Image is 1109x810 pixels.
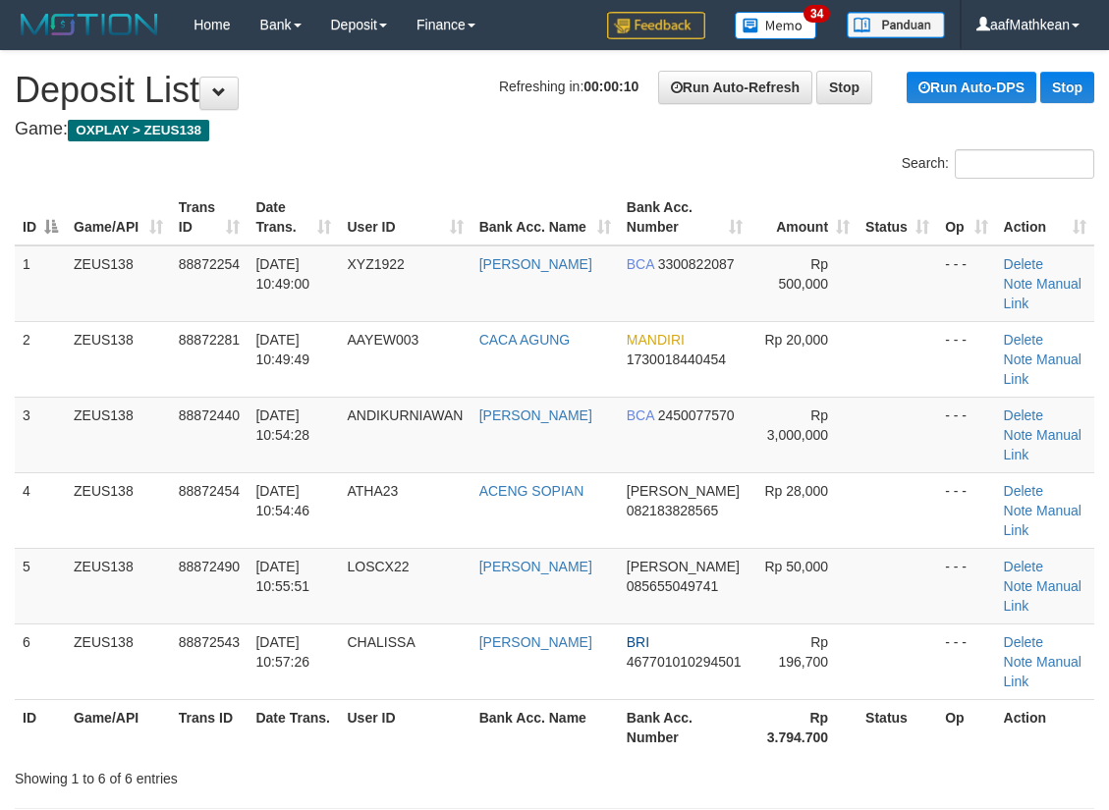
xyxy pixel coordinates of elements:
td: - - - [937,245,995,322]
span: 88872254 [179,256,240,272]
a: Note [1004,427,1033,443]
td: ZEUS138 [66,548,171,623]
div: Showing 1 to 6 of 6 entries [15,761,447,788]
span: [PERSON_NAME] [627,559,740,574]
td: 2 [15,321,66,397]
img: Button%20Memo.svg [735,12,817,39]
a: Manual Link [1004,276,1081,311]
a: Manual Link [1004,578,1081,614]
th: Op [937,699,995,755]
span: [DATE] 10:49:00 [255,256,309,292]
th: Action [996,699,1094,755]
span: ATHA23 [347,483,398,499]
span: [DATE] 10:54:28 [255,407,309,443]
td: ZEUS138 [66,623,171,699]
td: ZEUS138 [66,245,171,322]
a: ACENG SOPIAN [479,483,584,499]
td: ZEUS138 [66,472,171,548]
a: Stop [1040,72,1094,103]
img: panduan.png [847,12,945,38]
a: [PERSON_NAME] [479,407,592,423]
label: Search: [902,149,1094,179]
th: ID [15,699,66,755]
td: ZEUS138 [66,321,171,397]
span: [DATE] 10:49:49 [255,332,309,367]
th: Rp 3.794.700 [750,699,858,755]
a: Stop [816,71,872,104]
span: XYZ1922 [347,256,404,272]
img: Feedback.jpg [607,12,705,39]
td: 5 [15,548,66,623]
th: Amount: activate to sort column ascending [750,189,858,245]
td: 3 [15,397,66,472]
th: Op: activate to sort column ascending [937,189,995,245]
span: OXPLAY > ZEUS138 [68,120,209,141]
a: Delete [1004,634,1043,650]
th: Trans ID [171,699,249,755]
span: Copy 2450077570 to clipboard [658,407,735,423]
h1: Deposit List [15,71,1094,110]
span: Rp 196,700 [778,634,828,670]
span: 88872543 [179,634,240,650]
td: - - - [937,472,995,548]
a: Delete [1004,332,1043,348]
span: BRI [627,634,649,650]
span: [DATE] 10:54:46 [255,483,309,518]
span: 88872454 [179,483,240,499]
th: Game/API [66,699,171,755]
span: Rp 20,000 [764,332,828,348]
td: 1 [15,245,66,322]
span: Rp 28,000 [764,483,828,499]
th: Date Trans.: activate to sort column ascending [248,189,339,245]
th: Status [858,699,937,755]
img: MOTION_logo.png [15,10,164,39]
span: MANDIRI [627,332,685,348]
a: Note [1004,276,1033,292]
h4: Game: [15,120,1094,139]
a: Note [1004,503,1033,518]
span: ANDIKURNIAWAN [347,407,463,423]
span: LOSCX22 [347,559,409,574]
span: Copy 3300822087 to clipboard [658,256,735,272]
a: Delete [1004,256,1043,272]
th: Status: activate to sort column ascending [858,189,937,245]
span: Rp 500,000 [778,256,828,292]
a: Run Auto-DPS [907,72,1036,103]
th: User ID [339,699,471,755]
th: Bank Acc. Name [471,699,619,755]
a: CACA AGUNG [479,332,571,348]
td: 6 [15,623,66,699]
a: Run Auto-Refresh [658,71,812,104]
th: Game/API: activate to sort column ascending [66,189,171,245]
td: - - - [937,321,995,397]
th: Bank Acc. Number: activate to sort column ascending [619,189,751,245]
th: Trans ID: activate to sort column ascending [171,189,249,245]
th: Date Trans. [248,699,339,755]
span: Copy 467701010294501 to clipboard [627,654,742,670]
th: ID: activate to sort column descending [15,189,66,245]
span: Rp 3,000,000 [767,407,828,443]
span: [DATE] 10:55:51 [255,559,309,594]
span: [PERSON_NAME] [627,483,740,499]
input: Search: [955,149,1094,179]
a: [PERSON_NAME] [479,256,592,272]
td: ZEUS138 [66,397,171,472]
a: Delete [1004,483,1043,499]
a: Delete [1004,407,1043,423]
a: [PERSON_NAME] [479,634,592,650]
a: [PERSON_NAME] [479,559,592,574]
strong: 00:00:10 [583,79,638,94]
a: Note [1004,578,1033,594]
a: Manual Link [1004,503,1081,538]
span: [DATE] 10:57:26 [255,634,309,670]
td: - - - [937,548,995,623]
a: Note [1004,654,1033,670]
span: 88872440 [179,407,240,423]
span: Copy 1730018440454 to clipboard [627,351,726,367]
span: Rp 50,000 [764,559,828,574]
th: Bank Acc. Name: activate to sort column ascending [471,189,619,245]
span: BCA [627,407,654,423]
span: 88872490 [179,559,240,574]
span: BCA [627,256,654,272]
span: Refreshing in: [499,79,638,94]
